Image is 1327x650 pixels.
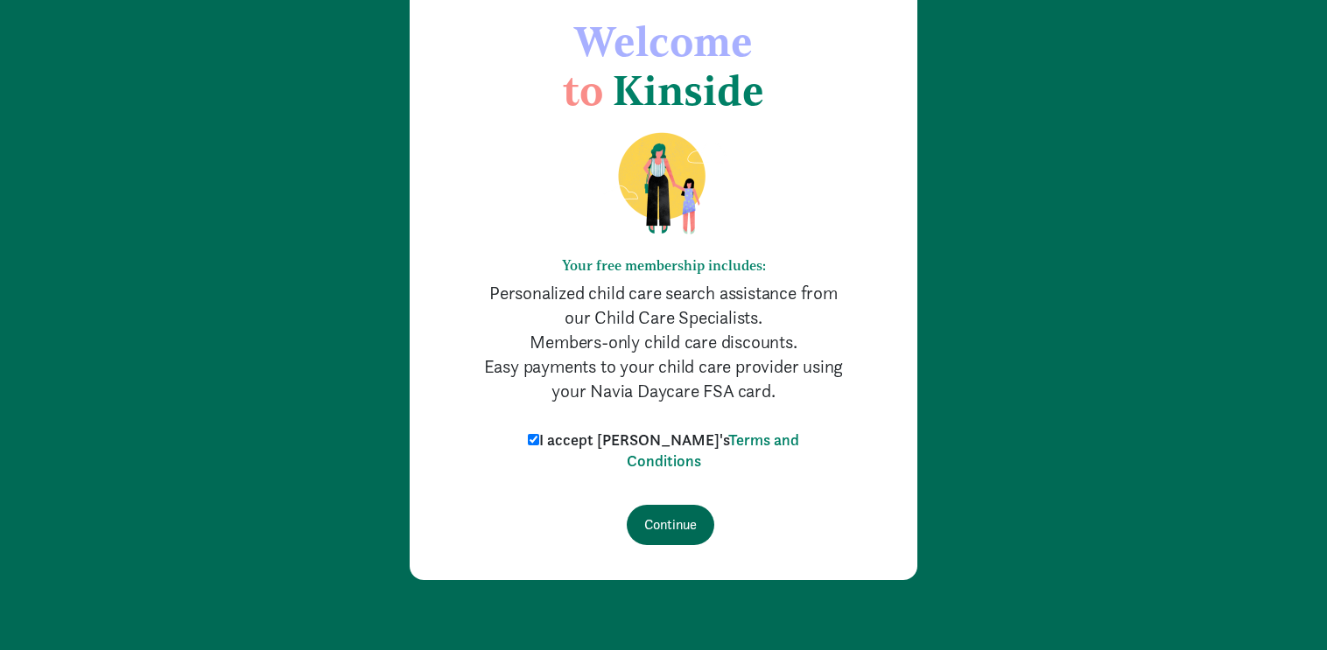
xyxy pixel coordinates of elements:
img: illustration-mom-daughter.png [597,131,731,236]
span: Welcome [574,16,753,66]
span: to [563,65,603,115]
input: Continue [627,505,714,545]
input: I accept [PERSON_NAME]'sTerms and Conditions [528,434,539,445]
label: I accept [PERSON_NAME]'s [523,430,804,472]
p: Easy payments to your child care provider using your Navia Daycare FSA card. [480,354,847,403]
p: Members-only child care discounts. [480,330,847,354]
p: Personalized child care search assistance from our Child Care Specialists. [480,281,847,330]
span: Kinside [613,65,764,115]
h6: Your free membership includes: [480,257,847,274]
a: Terms and Conditions [627,430,800,471]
